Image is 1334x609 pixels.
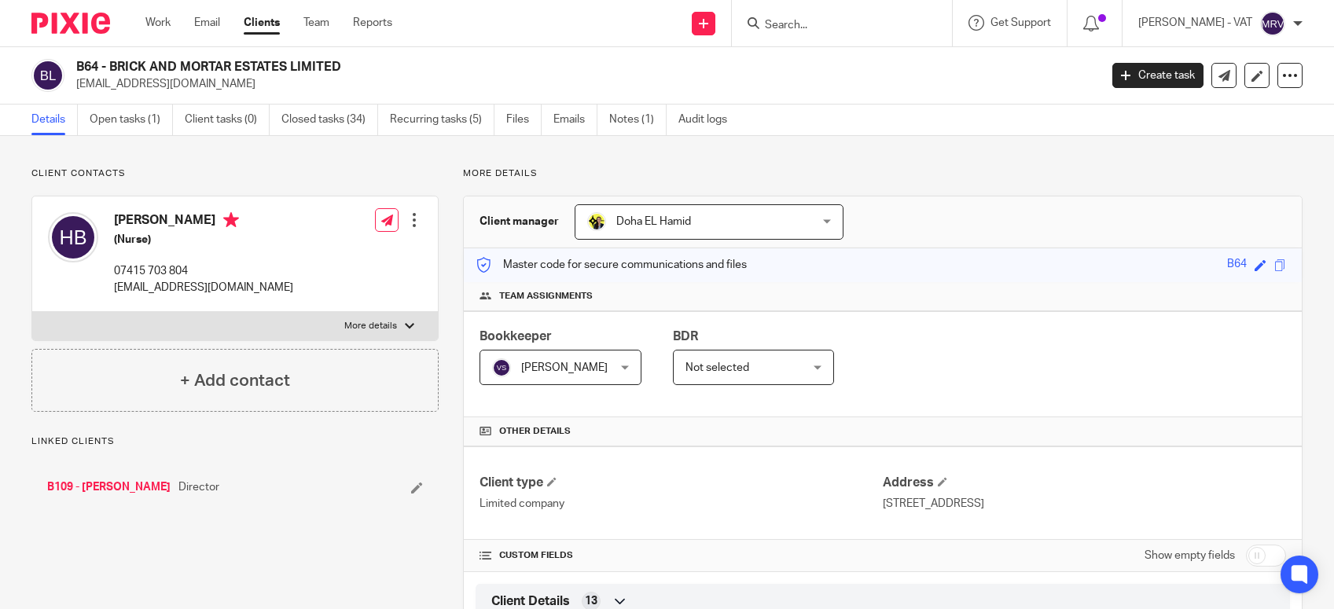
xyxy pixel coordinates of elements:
[31,13,110,34] img: Pixie
[585,593,597,609] span: 13
[685,362,749,373] span: Not selected
[76,76,1089,92] p: [EMAIL_ADDRESS][DOMAIN_NAME]
[90,105,173,135] a: Open tasks (1)
[553,105,597,135] a: Emails
[763,19,905,33] input: Search
[48,212,98,262] img: svg%3E
[1260,11,1285,36] img: svg%3E
[499,425,571,438] span: Other details
[480,475,883,491] h4: Client type
[480,496,883,512] p: Limited company
[76,59,886,75] h2: B64 - BRICK AND MORTAR ESTATES LIMITED
[678,105,739,135] a: Audit logs
[223,212,239,228] i: Primary
[31,59,64,92] img: svg%3E
[180,369,290,393] h4: + Add contact
[47,479,171,495] a: B109 - [PERSON_NAME]
[344,320,397,332] p: More details
[114,212,293,232] h4: [PERSON_NAME]
[114,263,293,279] p: 07415 703 804
[609,105,667,135] a: Notes (1)
[114,280,293,295] p: [EMAIL_ADDRESS][DOMAIN_NAME]
[31,435,439,448] p: Linked clients
[303,15,329,31] a: Team
[1112,63,1204,88] a: Create task
[883,496,1286,512] p: [STREET_ADDRESS]
[194,15,220,31] a: Email
[31,105,78,135] a: Details
[145,15,171,31] a: Work
[990,17,1051,28] span: Get Support
[390,105,494,135] a: Recurring tasks (5)
[178,479,219,495] span: Director
[499,290,593,303] span: Team assignments
[492,358,511,377] img: svg%3E
[185,105,270,135] a: Client tasks (0)
[883,475,1286,491] h4: Address
[673,330,698,343] span: BDR
[114,232,293,248] h5: (Nurse)
[1145,548,1235,563] label: Show empty fields
[616,216,691,227] span: Doha EL Hamid
[480,330,552,343] span: Bookkeeper
[506,105,542,135] a: Files
[31,167,439,180] p: Client contacts
[463,167,1303,180] p: More details
[353,15,392,31] a: Reports
[480,549,883,562] h4: CUSTOM FIELDS
[587,212,606,231] img: Doha-Starbridge.jpg
[521,362,608,373] span: [PERSON_NAME]
[244,15,280,31] a: Clients
[281,105,378,135] a: Closed tasks (34)
[1138,15,1252,31] p: [PERSON_NAME] - VAT
[480,214,559,229] h3: Client manager
[1227,256,1247,274] div: B64
[476,257,747,273] p: Master code for secure communications and files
